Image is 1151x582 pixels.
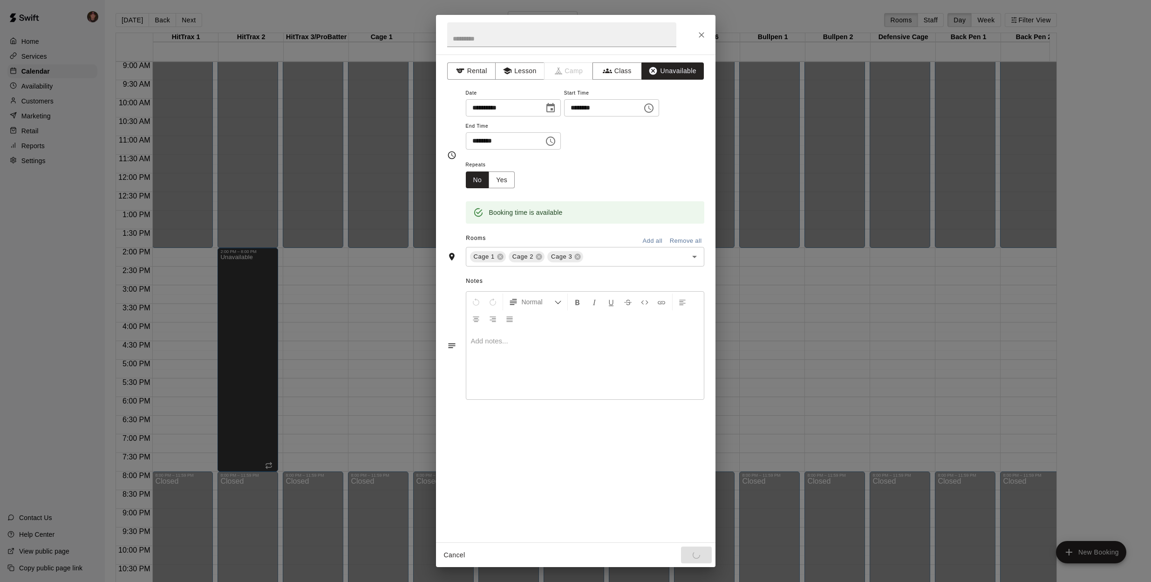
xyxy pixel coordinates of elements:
[466,171,515,189] div: outlined button group
[509,251,545,262] div: Cage 2
[570,294,586,310] button: Format Bold
[545,62,593,80] span: Camps can only be created in the Services page
[522,297,554,307] span: Normal
[470,252,498,261] span: Cage 1
[495,62,544,80] button: Lesson
[547,251,583,262] div: Cage 3
[674,294,690,310] button: Left Align
[485,294,501,310] button: Redo
[620,294,636,310] button: Format Strikethrough
[509,252,537,261] span: Cage 2
[468,294,484,310] button: Undo
[640,99,658,117] button: Choose time, selected time is 6:00 PM
[547,252,576,261] span: Cage 3
[466,87,561,100] span: Date
[466,171,490,189] button: No
[440,547,470,564] button: Cancel
[489,171,515,189] button: Yes
[541,132,560,151] button: Choose time, selected time is 7:30 PM
[485,310,501,327] button: Right Align
[470,251,506,262] div: Cage 1
[447,252,456,261] svg: Rooms
[489,204,563,221] div: Booking time is available
[693,27,710,43] button: Close
[603,294,619,310] button: Format Underline
[641,62,704,80] button: Unavailable
[688,250,701,263] button: Open
[667,234,704,248] button: Remove all
[654,294,669,310] button: Insert Link
[447,62,496,80] button: Rental
[586,294,602,310] button: Format Italics
[505,294,565,310] button: Formatting Options
[541,99,560,117] button: Choose date, selected date is Sep 22, 2025
[466,159,523,171] span: Repeats
[447,151,456,160] svg: Timing
[466,120,561,133] span: End Time
[637,294,653,310] button: Insert Code
[593,62,641,80] button: Class
[638,234,667,248] button: Add all
[502,310,518,327] button: Justify Align
[447,341,456,350] svg: Notes
[564,87,659,100] span: Start Time
[468,310,484,327] button: Center Align
[466,235,486,241] span: Rooms
[466,274,704,289] span: Notes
